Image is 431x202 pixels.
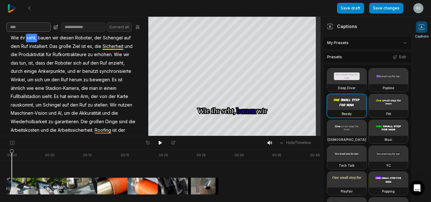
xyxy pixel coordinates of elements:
span: um [35,101,42,109]
span: Arm, [80,92,90,101]
span: installiert. [29,42,49,51]
span: wir [123,50,130,59]
span: bauen [37,34,52,42]
span: großen [88,118,105,126]
span: um [44,76,51,84]
span: Schengel [102,34,123,42]
span: Verletzungen, [102,134,132,143]
span: der [90,92,99,101]
span: Ziel [72,42,81,51]
span: Es [53,92,59,101]
span: Arbeitssicherheit. [57,126,94,135]
div: Open Intercom Messenger [410,181,425,196]
span: Produktivität [18,50,45,59]
span: und [102,109,111,118]
span: Ruf [79,101,87,109]
span: um [63,109,71,118]
h3: Pet [386,111,391,116]
span: und [124,42,133,51]
span: Wiederholbarkeit [10,118,48,126]
span: die [81,84,89,93]
span: und [40,126,49,135]
span: ist [117,76,123,84]
h3: Tech Talk [339,163,355,168]
span: die [10,50,18,59]
span: Ankerpunkte, [38,67,67,76]
span: rauskommt, [10,101,35,109]
span: zu [83,76,89,84]
span: durch [10,67,23,76]
button: HideTimeline [277,138,313,147]
span: gibt [81,134,90,143]
span: auf [82,59,90,67]
span: Dinge [105,118,118,126]
span: zu [87,101,93,109]
span: herum [68,76,83,84]
span: wir [52,34,59,42]
span: synchronisierte [99,67,132,76]
span: Ruf [60,76,68,84]
h3: YC [386,163,391,168]
span: Das [49,42,58,51]
span: ist [81,42,86,51]
span: das [10,59,19,67]
span: bewegen. [89,76,111,84]
span: einem [103,84,117,93]
span: die [94,42,102,51]
button: Save changes [369,3,403,14]
span: Captions [415,34,428,39]
span: sich [73,59,82,67]
span: Die [80,118,88,126]
span: Maschinen-Vision [10,109,48,118]
div: Captions [327,23,357,30]
h3: [DEMOGRAPHIC_DATA] [328,137,366,142]
span: sieht. [41,92,53,101]
span: ist, [28,59,35,67]
span: sich [34,76,44,84]
h3: Beasty [342,111,352,116]
span: von [99,92,108,101]
span: die [49,126,57,135]
span: den [69,101,79,109]
span: den [51,76,60,84]
span: auf [62,101,69,109]
span: ist [112,126,117,135]
span: nutzen [117,101,133,109]
span: dem [10,42,21,51]
span: der [46,59,54,67]
span: zu [48,118,54,126]
span: der [94,34,102,42]
span: hat [59,92,67,101]
span: Roboter [54,59,73,67]
span: ähnlich [10,84,26,93]
span: den [90,59,99,67]
span: Wie [113,50,123,59]
span: Stadion-Kamera, [45,84,81,93]
span: zweitgrößte [10,134,36,143]
span: und [48,109,57,118]
span: der [117,126,126,135]
span: Schingel [42,101,62,109]
span: wie [26,84,34,93]
button: Save draft [337,3,364,14]
span: anzieht, [108,59,125,67]
div: Presets [323,51,412,63]
span: Ruf [21,42,29,51]
span: garantieren. [54,118,80,126]
span: Roboter, [74,34,94,42]
h3: Deep Diver [338,85,356,90]
span: man [89,84,98,93]
img: reap [8,4,16,13]
span: gefährlichste [36,134,65,143]
span: ihr [20,34,26,42]
span: es, [86,42,94,51]
span: einige [23,67,38,76]
span: Es [111,76,117,84]
span: sind [118,118,128,126]
span: tun, [19,59,28,67]
h3: Playfair [341,189,353,194]
span: eine [34,84,45,93]
button: Edit [391,53,408,61]
span: für [45,50,52,59]
span: in [98,84,103,93]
